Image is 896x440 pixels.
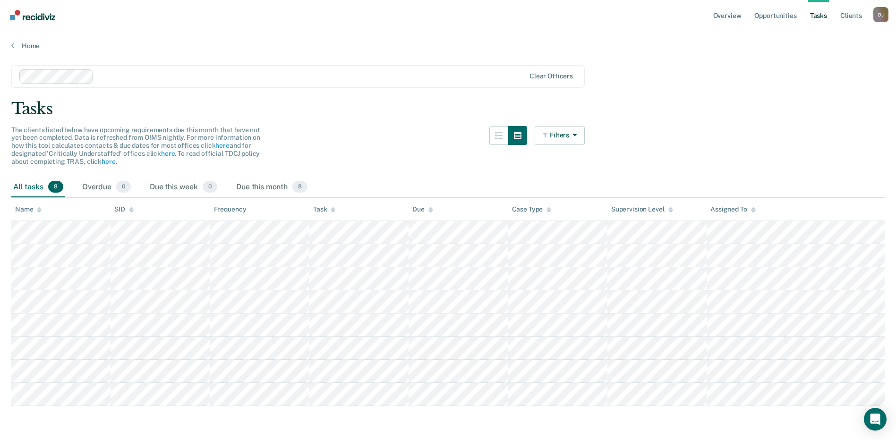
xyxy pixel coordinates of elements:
span: The clients listed below have upcoming requirements due this month that have not yet been complet... [11,126,260,165]
div: Name [15,205,42,213]
div: Tasks [11,99,885,118]
span: 0 [116,181,131,193]
button: Profile dropdown button [873,7,888,22]
div: Supervision Level [611,205,673,213]
div: Due this week0 [148,177,219,198]
span: 8 [292,181,307,193]
div: Overdue0 [80,177,133,198]
span: 8 [48,181,63,193]
div: Frequency [214,205,247,213]
div: D J [873,7,888,22]
a: here [215,142,229,149]
div: Assigned To [710,205,755,213]
img: Recidiviz [10,10,55,20]
a: here [161,150,175,157]
a: here [102,158,115,165]
button: Filters [535,126,585,145]
div: Due this month8 [234,177,309,198]
div: All tasks8 [11,177,65,198]
span: 0 [203,181,217,193]
div: Due [412,205,433,213]
div: Open Intercom Messenger [864,408,887,431]
div: Task [313,205,335,213]
div: Clear officers [529,72,573,80]
div: SID [114,205,134,213]
div: Case Type [512,205,552,213]
a: Home [11,42,885,50]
